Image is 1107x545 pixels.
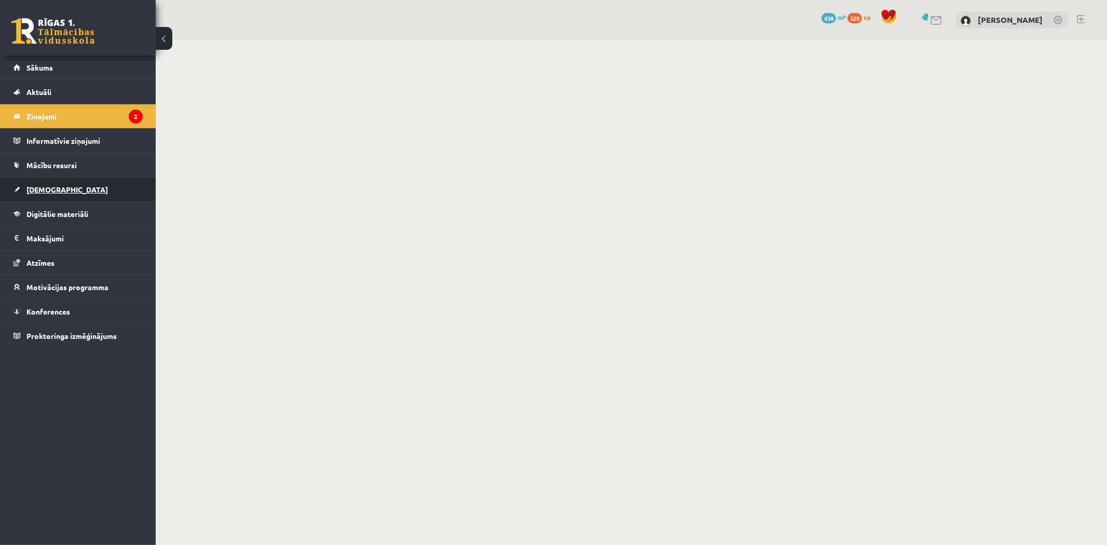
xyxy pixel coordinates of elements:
a: Konferences [13,299,143,323]
img: Sandijs Lakstīgala [961,16,971,26]
span: 529 [848,13,862,23]
legend: Ziņojumi [26,104,143,128]
a: Digitālie materiāli [13,202,143,226]
a: Informatīvie ziņojumi [13,129,143,153]
legend: Informatīvie ziņojumi [26,129,143,153]
a: 529 xp [848,13,876,21]
span: Digitālie materiāli [26,209,88,219]
span: [DEMOGRAPHIC_DATA] [26,185,108,194]
span: 438 [822,13,836,23]
span: Aktuāli [26,87,51,97]
span: Konferences [26,307,70,316]
legend: Maksājumi [26,226,143,250]
a: 438 mP [822,13,846,21]
a: Rīgas 1. Tālmācības vidusskola [11,18,94,44]
a: [PERSON_NAME] [978,15,1043,25]
span: mP [838,13,846,21]
span: Mācību resursi [26,160,77,170]
span: Proktoringa izmēģinājums [26,331,117,340]
a: Proktoringa izmēģinājums [13,324,143,348]
a: Mācību resursi [13,153,143,177]
i: 2 [129,110,143,124]
a: Aktuāli [13,80,143,104]
a: Ziņojumi2 [13,104,143,128]
span: Atzīmes [26,258,54,267]
span: Sākums [26,63,53,72]
a: [DEMOGRAPHIC_DATA] [13,178,143,201]
a: Sākums [13,56,143,79]
a: Motivācijas programma [13,275,143,299]
span: Motivācijas programma [26,282,108,292]
a: Maksājumi [13,226,143,250]
a: Atzīmes [13,251,143,275]
span: xp [864,13,870,21]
